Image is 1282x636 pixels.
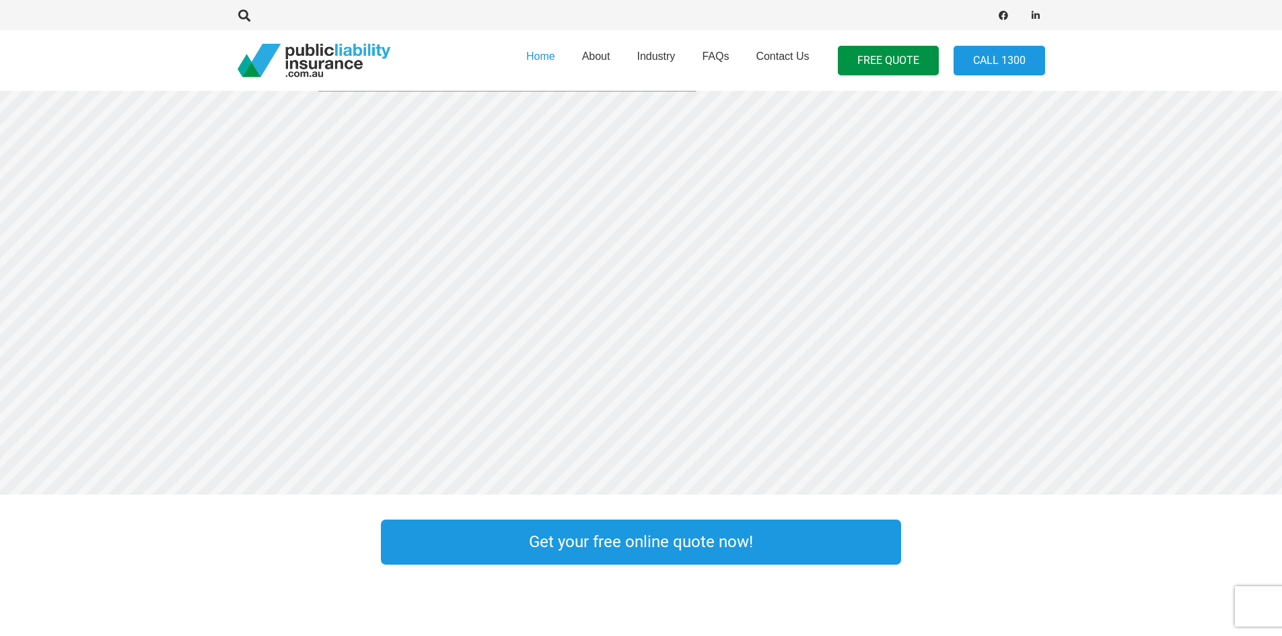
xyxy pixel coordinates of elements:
span: Contact Us [756,50,809,62]
span: Home [526,50,555,62]
a: Link [928,516,1071,568]
a: FREE QUOTE [838,46,939,76]
a: Call 1300 [954,46,1045,76]
a: pli_logotransparent [238,44,390,77]
a: LinkedIn [1026,6,1045,25]
a: Link [211,516,354,568]
a: About [569,26,624,95]
a: Contact Us [742,26,822,95]
span: About [582,50,610,62]
a: Facebook [994,6,1013,25]
a: Industry [623,26,688,95]
span: Industry [637,50,675,62]
a: Get your free online quote now! [381,520,901,565]
span: FAQs [702,50,729,62]
a: Search [232,9,258,22]
a: FAQs [688,26,742,95]
a: Home [513,26,569,95]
